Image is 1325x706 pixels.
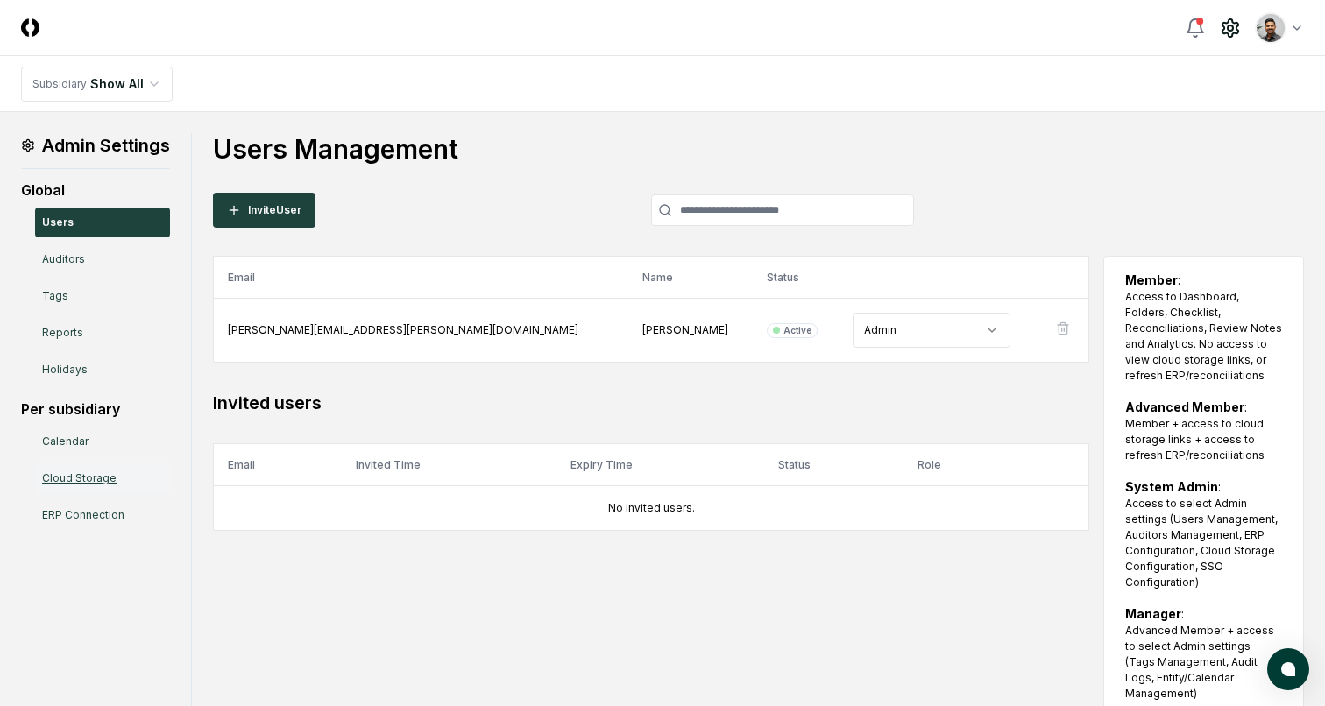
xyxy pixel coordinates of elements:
div: : [1125,477,1282,590]
div: Per subsidiary [21,399,170,420]
button: InviteUser [213,193,315,228]
b: System Admin [1125,479,1218,494]
b: Advanced Member [1125,399,1244,414]
a: Reports [35,318,170,348]
button: atlas-launcher [1267,648,1309,690]
a: ERP Connection [35,500,170,530]
div: Global [21,180,170,201]
div: : [1125,604,1282,702]
a: Calendar [35,427,170,456]
th: Invited Time [342,444,556,486]
nav: breadcrumb [21,67,173,102]
div: Advanced Member + access to select Admin settings (Tags Management, Audit Logs, Entity/Calendar M... [1125,623,1282,702]
img: Logo [21,18,39,37]
div: Subsidiary [32,76,87,92]
div: No invited users. [228,500,1074,516]
a: Holidays [35,355,170,385]
a: Cloud Storage [35,463,170,493]
a: Tags [35,281,170,311]
div: Member + access to cloud storage links + access to refresh ERP/reconciliations [1125,416,1282,463]
th: Email [214,444,343,486]
div: Active [783,324,811,337]
a: Users [35,208,170,237]
th: Expiry Time [556,444,765,486]
th: Name [628,257,753,299]
div: : [1125,398,1282,463]
div: : [1125,271,1282,384]
th: Email [214,257,628,299]
b: Member [1125,272,1178,287]
h1: Users Management [213,133,1304,165]
img: d09822cc-9b6d-4858-8d66-9570c114c672_eec49429-a748-49a0-a6ec-c7bd01c6482e.png [1257,14,1285,42]
div: Access to Dashboard, Folders, Checklist, Reconciliations, Review Notes and Analytics. No access t... [1125,289,1282,384]
div: Access to select Admin settings (Users Management, Auditors Management, ERP Configuration, Cloud ... [1125,496,1282,590]
th: Status [764,444,903,486]
th: Role [903,444,1023,486]
h2: Invited users [213,391,1089,415]
h1: Admin Settings [21,133,170,158]
div: [PERSON_NAME][EMAIL_ADDRESS][PERSON_NAME][DOMAIN_NAME] [228,322,614,338]
a: Auditors [35,244,170,274]
div: Jason Wood [642,322,739,338]
b: Manager [1125,606,1181,621]
th: Status [753,257,839,299]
